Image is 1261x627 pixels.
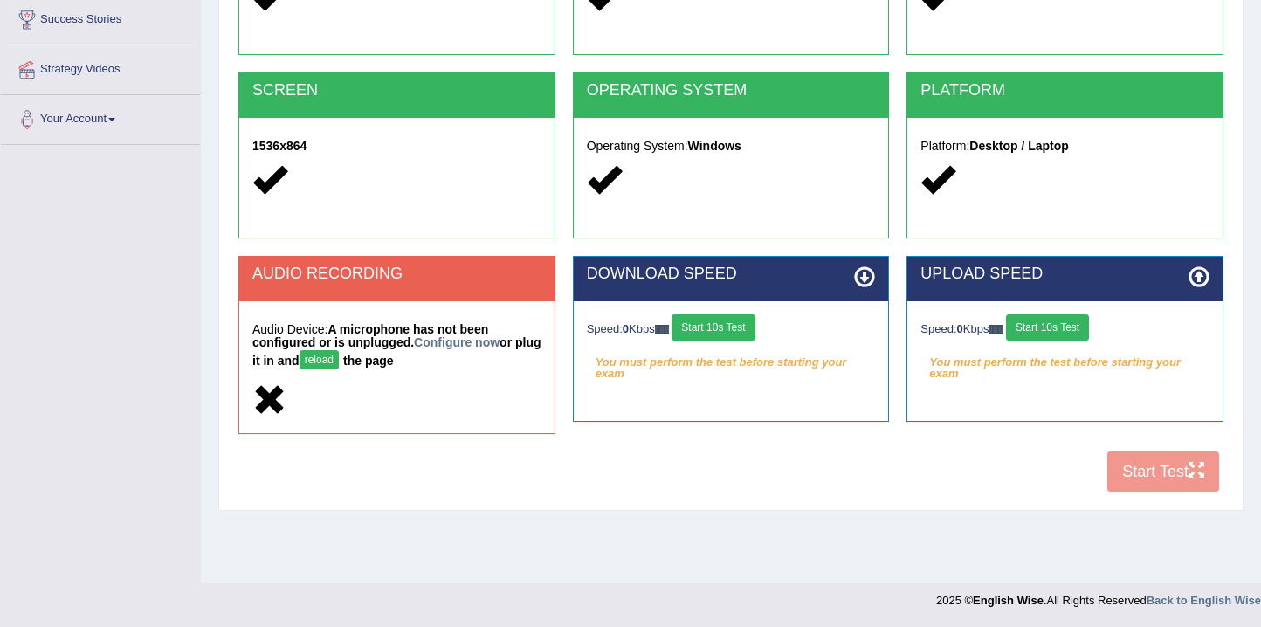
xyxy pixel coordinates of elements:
div: Speed: Kbps [587,314,876,345]
h2: DOWNLOAD SPEED [587,265,876,283]
strong: A microphone has not been configured or is unplugged. or plug it in and the page [252,322,541,368]
img: ajax-loader-fb-connection.gif [989,325,1003,334]
h2: UPLOAD SPEED [920,265,1209,283]
h5: Platform: [920,140,1209,153]
strong: 0 [623,322,629,335]
em: You must perform the test before starting your exam [920,349,1209,376]
img: ajax-loader-fb-connection.gif [655,325,669,334]
strong: Windows [688,139,741,153]
strong: 1536x864 [252,139,307,153]
a: Configure now [414,335,500,349]
div: Speed: Kbps [920,314,1209,345]
strong: English Wise. [973,594,1046,607]
strong: 0 [957,322,963,335]
h2: AUDIO RECORDING [252,265,541,283]
div: 2025 © All Rights Reserved [936,583,1261,609]
a: Strategy Videos [1,45,200,89]
button: Start 10s Test [1006,314,1089,341]
h2: PLATFORM [920,82,1209,100]
button: Start 10s Test [672,314,755,341]
h5: Audio Device: [252,323,541,374]
strong: Desktop / Laptop [969,139,1069,153]
h2: OPERATING SYSTEM [587,82,876,100]
a: Back to English Wise [1147,594,1261,607]
a: Your Account [1,95,200,139]
button: reload [300,350,339,369]
h5: Operating System: [587,140,876,153]
h2: SCREEN [252,82,541,100]
em: You must perform the test before starting your exam [587,349,876,376]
